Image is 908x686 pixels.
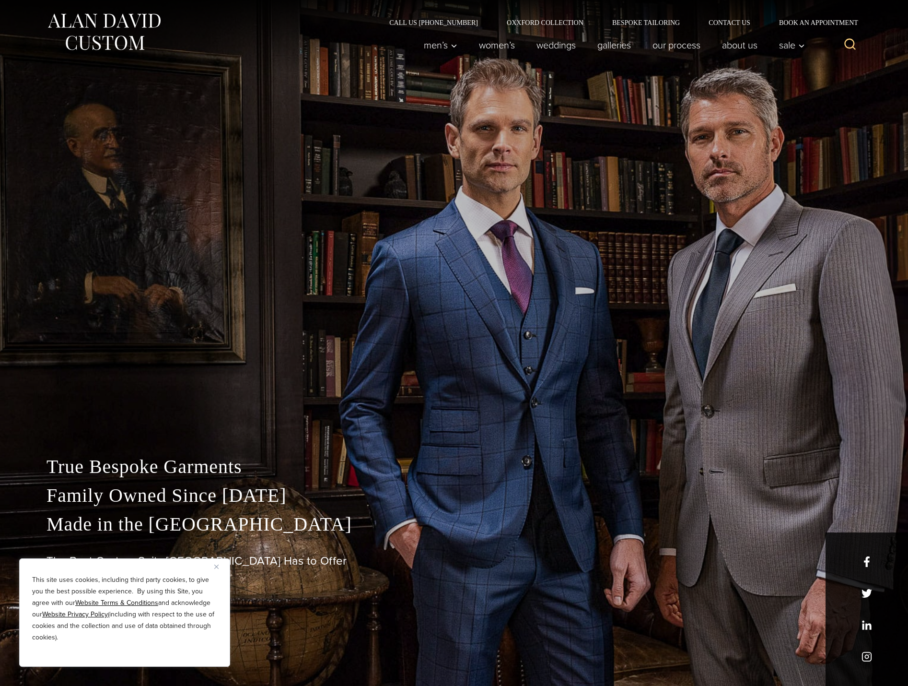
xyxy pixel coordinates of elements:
button: View Search Form [838,34,861,57]
a: weddings [526,35,587,55]
a: Website Terms & Conditions [75,598,158,608]
img: Alan David Custom [47,11,162,53]
a: Our Process [642,35,711,55]
span: Men’s [424,40,457,50]
a: Website Privacy Policy [42,609,108,619]
button: Close [214,561,226,572]
p: True Bespoke Garments Family Owned Since [DATE] Made in the [GEOGRAPHIC_DATA] [47,452,861,539]
a: Call Us [PHONE_NUMBER] [375,19,492,26]
a: Bespoke Tailoring [598,19,694,26]
a: Book an Appointment [765,19,861,26]
a: About Us [711,35,768,55]
nav: Primary Navigation [413,35,810,55]
h1: The Best Custom Suits [GEOGRAPHIC_DATA] Has to Offer [47,554,861,568]
a: Women’s [468,35,526,55]
a: Galleries [587,35,642,55]
span: Sale [779,40,805,50]
a: Contact Us [694,19,765,26]
nav: Secondary Navigation [375,19,861,26]
p: This site uses cookies, including third party cookies, to give you the best possible experience. ... [32,574,217,643]
a: Oxxford Collection [492,19,598,26]
img: Close [214,565,219,569]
